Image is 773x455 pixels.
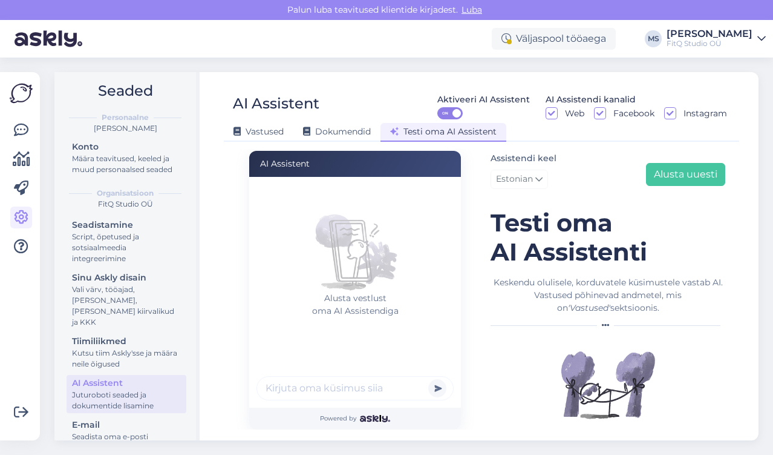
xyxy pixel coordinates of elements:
[606,107,654,119] label: Facebook
[303,126,371,137] span: Dokumendid
[72,231,181,264] div: Script, õpetused ja sotsiaalmeedia integreerimine
[492,28,616,50] div: Väljaspool tööaega
[72,219,181,231] div: Seadistamine
[667,29,766,48] a: [PERSON_NAME]FitQ Studio OÜ
[72,348,181,370] div: Kutsu tiim Askly'sse ja määra neile õigused
[360,415,390,422] img: Askly
[491,152,556,165] label: Assistendi keel
[559,336,656,433] img: Illustration
[438,108,452,119] span: ON
[10,82,33,105] img: Askly Logo
[233,126,284,137] span: Vastused
[64,123,186,134] div: [PERSON_NAME]
[67,375,186,413] a: AI AssistentJuturoboti seaded ja dokumentide lisamine
[249,151,461,177] div: AI Assistent
[72,284,181,328] div: Vali värv, tööajad, [PERSON_NAME], [PERSON_NAME] kiirvalikud ja KKK
[667,29,752,39] div: [PERSON_NAME]
[102,112,149,123] b: Personaalne
[558,107,584,119] label: Web
[64,79,186,102] h2: Seaded
[72,390,181,411] div: Juturoboti seaded ja dokumentide lisamine
[646,163,725,186] button: Alusta uuesti
[67,217,186,266] a: SeadistamineScript, õpetused ja sotsiaalmeedia integreerimine
[568,302,610,313] i: 'Vastused'
[72,141,181,153] div: Konto
[320,414,390,423] span: Powered by
[64,199,186,210] div: FitQ Studio OÜ
[72,335,181,348] div: Tiimiliikmed
[546,93,636,107] div: AI Assistendi kanalid
[491,170,548,189] a: Estonian
[496,173,533,186] span: Estonian
[72,153,181,175] div: Määra teavitused, keeled ja muud personaalsed seaded
[233,92,319,119] div: AI Assistent
[458,4,486,15] span: Luba
[676,107,727,119] label: Instagram
[67,270,186,330] a: Sinu Askly disainVali värv, tööajad, [PERSON_NAME], [PERSON_NAME] kiirvalikud ja KKK
[67,333,186,371] a: TiimiliikmedKutsu tiim Askly'sse ja määra neile õigused
[97,188,154,199] b: Organisatsioon
[67,139,186,177] a: KontoMäära teavitused, keeled ja muud personaalsed seaded
[256,292,454,317] p: Alusta vestlust oma AI Assistendiga
[72,419,181,431] div: E-mail
[390,126,497,137] span: Testi oma AI Assistent
[491,208,725,267] h1: Testi oma AI Assistenti
[491,276,725,314] div: Keskendu olulisele, korduvatele küsimustele vastab AI. Vastused põhinevad andmetel, mis on sektsi...
[437,93,530,107] div: Aktiveeri AI Assistent
[667,39,752,48] div: FitQ Studio OÜ
[72,377,181,390] div: AI Assistent
[307,195,403,292] img: No chats
[72,271,181,284] div: Sinu Askly disain
[256,376,454,400] input: Kirjuta oma küsimus siia
[645,30,662,47] div: MS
